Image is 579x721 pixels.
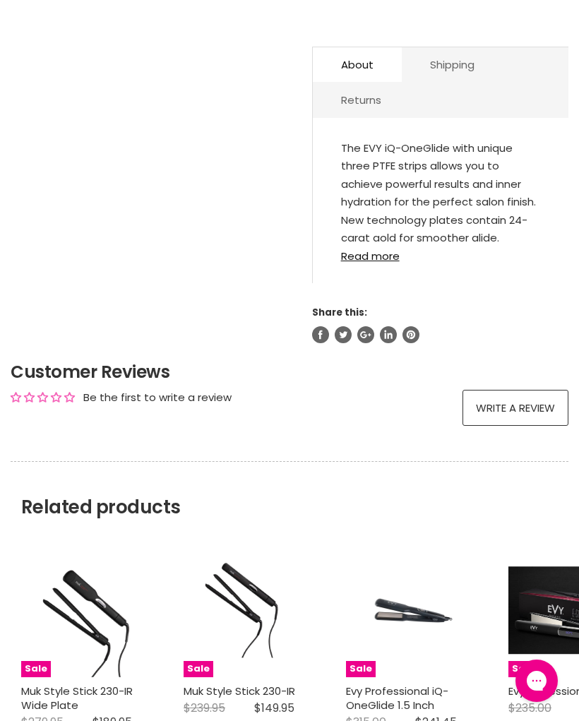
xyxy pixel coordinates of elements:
[341,242,540,262] a: Read more
[11,360,568,384] h2: Customer Reviews
[21,661,51,677] span: Sale
[184,661,213,677] span: Sale
[21,543,155,677] a: Muk Style Stick 230-IR Wide Plate Sale
[508,700,551,716] span: $235.00
[312,306,568,343] aside: Share this:
[346,661,376,677] span: Sale
[11,390,75,405] div: Average rating is 0.00 stars
[313,47,402,82] a: About
[462,390,568,426] a: Write a review
[508,655,565,707] iframe: Gorgias live chat messenger
[341,139,540,242] div: The EVY iQ-OneGlide with unique three PTFE strips allows you to achieve powerful results and inne...
[341,211,540,247] li: New technology plates contain 24-carat gold for smoother glide.
[11,461,568,518] h2: Related products
[254,700,294,716] span: $149.95
[312,306,367,319] span: Share this:
[369,543,458,677] img: Evy Professional iQ-OneGlide 1.5 Inch
[346,543,480,677] a: Evy Professional iQ-OneGlide 1.5 Inch Evy Professional iQ-OneGlide 1.5 Inch Sale
[313,83,410,117] a: Returns
[21,543,155,677] img: Muk Style Stick 230-IR Wide Plate
[184,700,225,716] span: $239.95
[184,543,318,677] img: Muk Style Stick 230-IR
[184,543,318,677] a: Muk Style Stick 230-IR Sale
[402,47,503,82] a: Shipping
[21,684,133,713] a: Muk Style Stick 230-IR Wide Plate
[346,684,448,713] a: Evy Professional iQ-OneGlide 1.5 Inch
[83,390,232,405] div: Be the first to write a review
[184,684,295,698] a: Muk Style Stick 230-IR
